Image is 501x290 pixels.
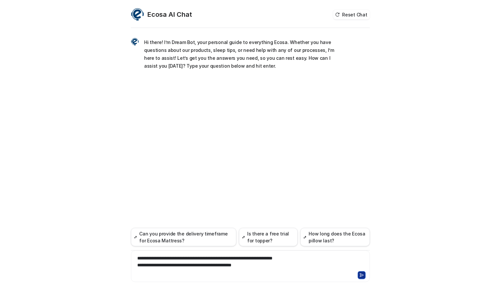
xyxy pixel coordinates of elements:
[144,38,336,70] p: Hi there! I’m Dream Bot, your personal guide to everything Ecosa. Whether you have questions abou...
[131,228,236,246] button: Can you provide the delivery timeframe for Ecosa Mattress?
[239,228,298,246] button: Is there a free trial for topper?
[333,10,370,19] button: Reset Chat
[300,228,370,246] button: How long does the Ecosa pillow last?
[131,38,139,46] img: Widget
[131,8,144,21] img: Widget
[147,10,192,19] h2: Ecosa AI Chat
